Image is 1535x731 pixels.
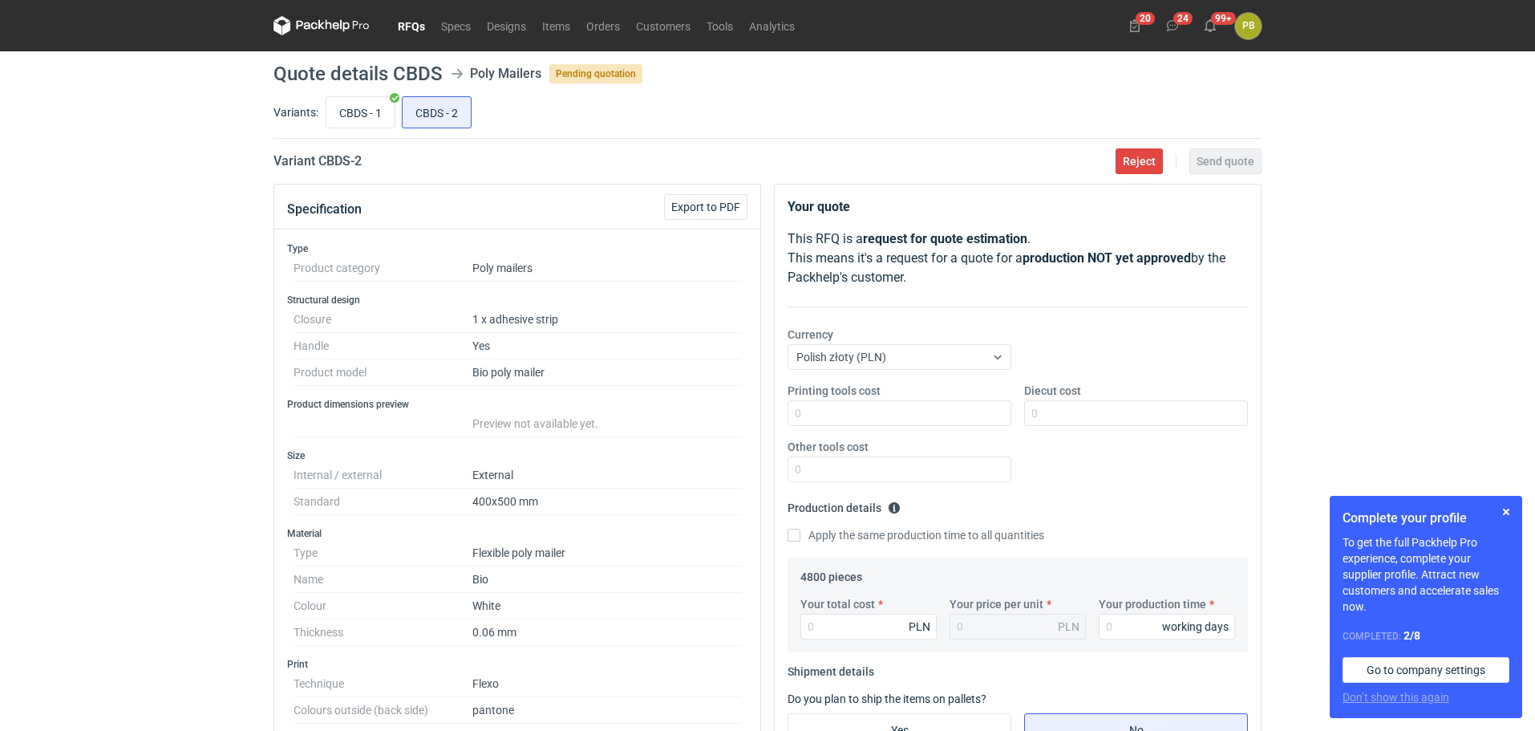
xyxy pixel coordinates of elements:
[800,564,862,583] legend: 4800 pieces
[472,619,741,646] dd: 0.06 mm
[1099,596,1206,612] label: Your production time
[1162,619,1229,635] div: working days
[294,255,472,282] dt: Product category
[1023,250,1191,266] strong: production NOT yet approved
[800,614,937,640] input: 0
[788,495,901,514] legend: Production details
[909,619,930,635] div: PLN
[294,462,472,489] dt: Internal / external
[433,16,479,35] a: Specs
[472,255,741,282] dd: Poly mailers
[1235,13,1262,39] div: Piotr Bożek
[273,16,370,35] svg: Packhelp Pro
[1024,400,1248,426] input: 0
[1343,534,1509,615] p: To get the full Packhelp Pro experience, complete your supplier profile. Attract new customers an...
[1235,13,1262,39] button: PB
[1403,629,1420,642] strong: 2 / 8
[287,294,747,307] h3: Structural design
[294,671,472,697] dt: Technique
[326,96,395,128] label: CBDS - 1
[294,697,472,724] dt: Colours outside (back side)
[1099,614,1235,640] input: 0
[472,489,741,515] dd: 400x500 mm
[273,152,362,171] h2: Variant CBDS - 2
[1197,13,1223,39] button: 99+
[664,194,747,220] button: Export to PDF
[628,16,699,35] a: Customers
[788,457,1011,482] input: 0
[294,307,472,333] dt: Closure
[788,327,833,343] label: Currency
[788,659,874,678] legend: Shipment details
[1197,156,1254,167] span: Send quote
[294,567,472,593] dt: Name
[294,333,472,359] dt: Handle
[788,229,1248,287] p: This RFQ is a . This means it's a request for a quote for a by the Packhelp's customer.
[294,619,472,646] dt: Thickness
[1058,619,1079,635] div: PLN
[472,333,741,359] dd: Yes
[1343,657,1509,683] a: Go to company settings
[788,527,1044,543] label: Apply the same production time to all quantities
[1024,383,1081,399] label: Diecut cost
[287,449,747,462] h3: Size
[472,359,741,386] dd: Bio poly mailer
[287,398,747,411] h3: Product dimensions preview
[788,383,881,399] label: Printing tools cost
[273,104,318,120] label: Variants:
[578,16,628,35] a: Orders
[402,96,472,128] label: CBDS - 2
[1343,627,1509,644] div: Completed:
[472,417,598,430] span: Preview not available yet.
[788,400,1011,426] input: 0
[950,596,1043,612] label: Your price per unit
[796,351,886,363] span: Polish złoty (PLN)
[479,16,534,35] a: Designs
[273,64,443,83] h1: Quote details CBDS
[472,697,741,724] dd: pantone
[472,567,741,593] dd: Bio
[788,199,850,214] strong: Your quote
[699,16,741,35] a: Tools
[472,593,741,619] dd: White
[294,359,472,386] dt: Product model
[1123,156,1156,167] span: Reject
[294,489,472,515] dt: Standard
[294,593,472,619] dt: Colour
[1343,509,1509,528] h1: Complete your profile
[287,190,362,229] button: Specification
[534,16,578,35] a: Items
[1343,689,1449,705] button: Don’t show this again
[287,527,747,540] h3: Material
[470,64,541,83] div: Poly Mailers
[863,231,1027,246] strong: request for quote estimation
[472,462,741,489] dd: External
[472,540,741,567] dd: Flexible poly mailer
[294,540,472,567] dt: Type
[788,692,986,705] label: Do you plan to ship the items on pallets?
[1497,502,1516,522] button: Skip for now
[741,16,803,35] a: Analytics
[287,658,747,671] h3: Print
[472,307,741,333] dd: 1 x adhesive strip
[472,671,741,697] dd: Flexo
[1189,148,1262,174] button: Send quote
[800,596,875,612] label: Your total cost
[549,64,642,83] span: Pending quotation
[788,439,869,455] label: Other tools cost
[1122,13,1148,39] button: 20
[390,16,433,35] a: RFQs
[671,201,740,213] span: Export to PDF
[287,242,747,255] h3: Type
[1116,148,1163,174] button: Reject
[1160,13,1185,39] button: 24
